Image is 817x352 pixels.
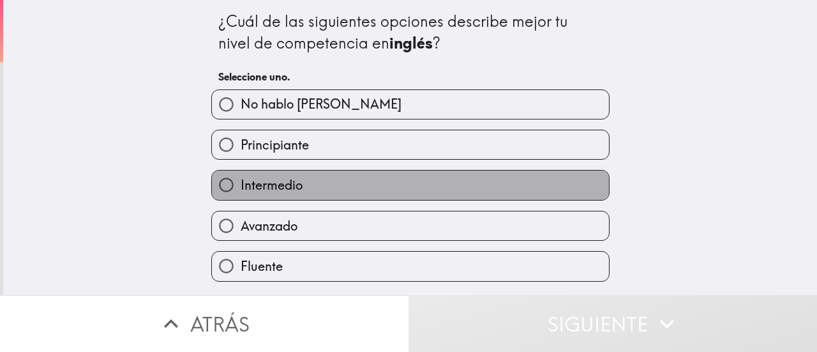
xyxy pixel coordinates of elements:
[218,11,603,54] div: ¿Cuál de las siguientes opciones describe mejor tu nivel de competencia en ?
[212,252,609,280] button: Fluente
[241,136,309,154] span: Principiante
[408,295,817,352] button: Siguiente
[241,217,297,235] span: Avanzado
[241,257,283,275] span: Fluente
[212,130,609,159] button: Principiante
[241,176,303,194] span: Intermedio
[389,33,433,52] b: inglés
[212,171,609,199] button: Intermedio
[241,95,401,113] span: No hablo [PERSON_NAME]
[212,90,609,119] button: No hablo [PERSON_NAME]
[212,211,609,240] button: Avanzado
[218,70,603,84] h6: Seleccione uno.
